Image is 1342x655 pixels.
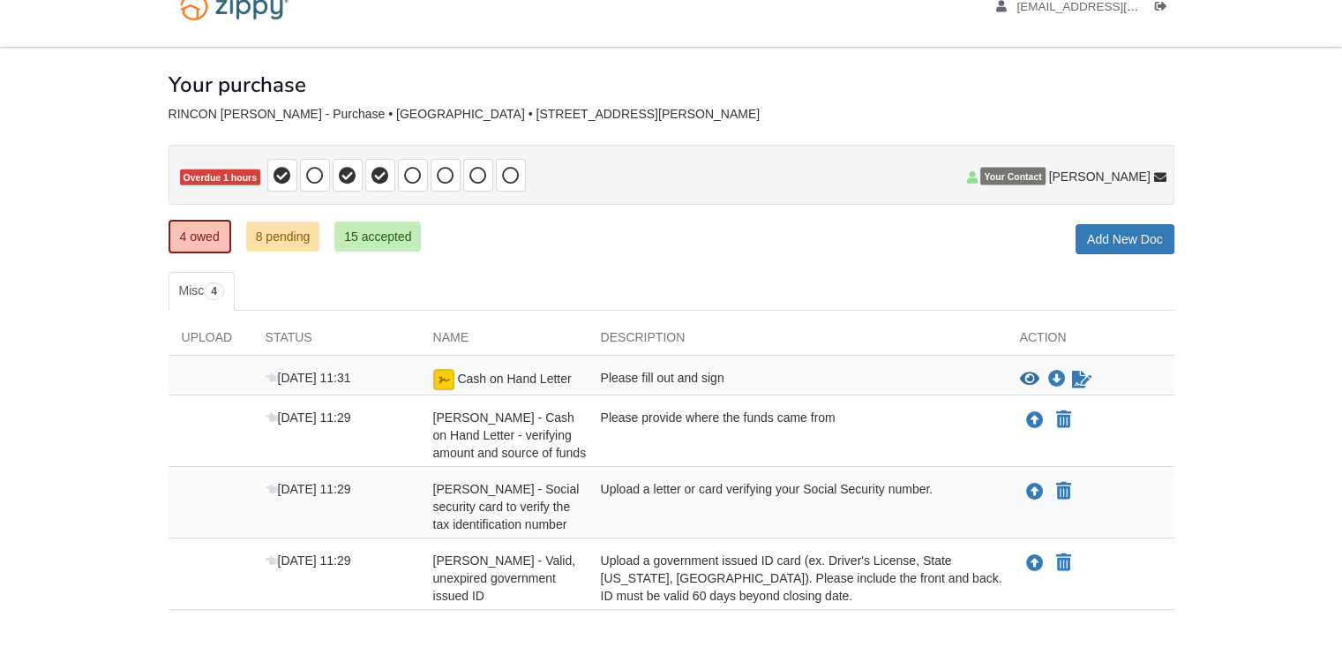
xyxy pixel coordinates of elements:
span: Cash on Hand Letter [457,372,571,386]
button: Upload EDGAR RINCON AVILA - Cash on Hand Letter - verifying amount and source of funds [1024,409,1046,432]
a: Download Cash on Hand Letter [1048,373,1066,387]
a: 8 pending [246,222,320,252]
div: Upload [169,328,252,355]
div: Upload a government issued ID card (ex. Driver's License, State [US_STATE], [GEOGRAPHIC_DATA]). P... [588,552,1007,605]
div: Status [252,328,420,355]
a: 15 accepted [334,222,421,252]
img: Ready for you to esign [433,369,454,390]
div: Please fill out and sign [588,369,1007,390]
span: Overdue 1 hours [180,169,260,186]
button: Declare EDGAR RINCON AVILA - Valid, unexpired government issued ID not applicable [1054,553,1073,574]
span: 4 [204,282,224,300]
button: Upload EDGAR RINCON AVILA - Social security card to verify the tax identification number [1024,480,1046,503]
div: Description [588,328,1007,355]
a: Sign Form [1070,369,1093,390]
span: [DATE] 11:31 [266,371,351,385]
span: [PERSON_NAME] - Valid, unexpired government issued ID [433,553,576,603]
h1: Your purchase [169,73,306,96]
span: [DATE] 11:29 [266,410,351,425]
div: Action [1007,328,1174,355]
button: Declare EDGAR RINCON AVILA - Social security card to verify the tax identification number not app... [1054,481,1073,502]
span: [PERSON_NAME] [1048,168,1150,185]
div: RINCON [PERSON_NAME] - Purchase • [GEOGRAPHIC_DATA] • [STREET_ADDRESS][PERSON_NAME] [169,107,1174,122]
span: [DATE] 11:29 [266,553,351,568]
a: Misc [169,272,235,311]
div: Please provide where the funds came from [588,409,1007,462]
button: Declare EDGAR RINCON AVILA - Cash on Hand Letter - verifying amount and source of funds not appli... [1054,410,1073,431]
a: Add New Doc [1076,224,1174,254]
span: [DATE] 11:29 [266,482,351,496]
button: View Cash on Hand Letter [1020,371,1039,388]
button: Upload EDGAR RINCON AVILA - Valid, unexpired government issued ID [1024,552,1046,575]
span: [PERSON_NAME] - Social security card to verify the tax identification number [433,482,580,531]
div: Upload a letter or card verifying your Social Security number. [588,480,1007,533]
span: [PERSON_NAME] - Cash on Hand Letter - verifying amount and source of funds [433,410,587,460]
div: Name [420,328,588,355]
span: Your Contact [980,168,1045,185]
a: 4 owed [169,220,231,253]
